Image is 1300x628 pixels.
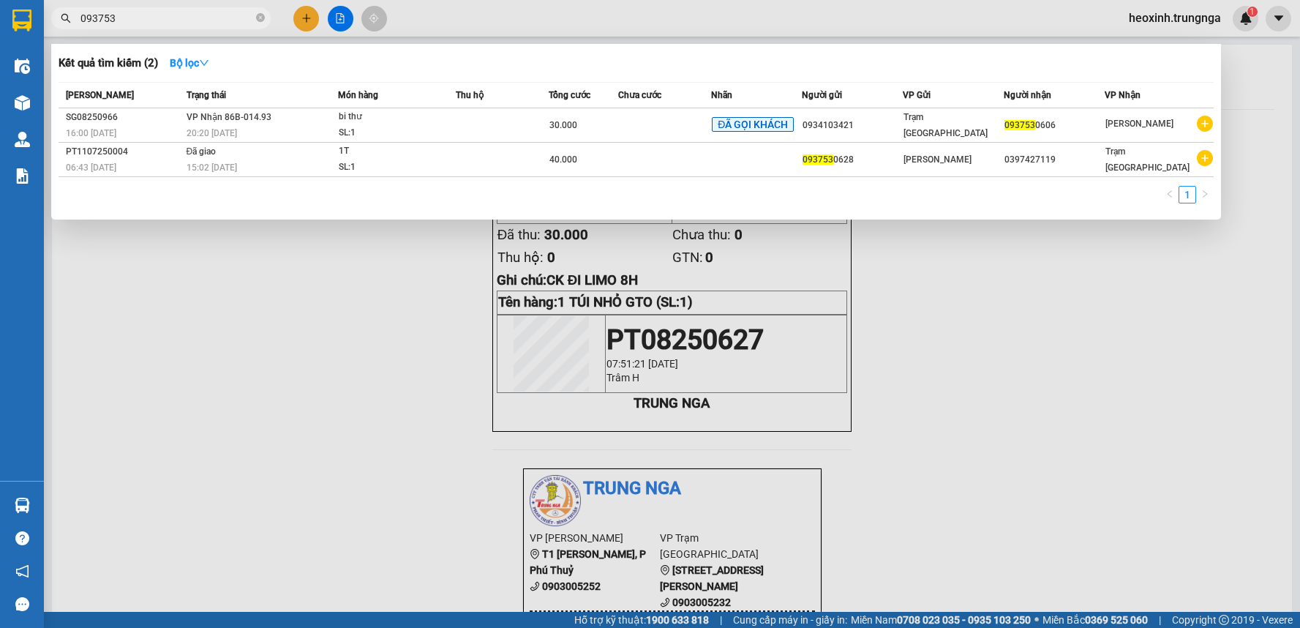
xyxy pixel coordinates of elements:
[1105,90,1141,100] span: VP Nhận
[187,112,271,122] span: VP Nhận 86B-014.93
[711,90,732,100] span: Nhãn
[187,128,237,138] span: 20:20 [DATE]
[15,59,30,74] img: warehouse-icon
[803,152,902,168] div: 0628
[903,90,931,100] span: VP Gửi
[1161,186,1179,203] button: left
[338,90,378,100] span: Món hàng
[15,531,29,545] span: question-circle
[66,110,182,125] div: SG08250966
[1004,152,1104,168] div: 0397427119
[618,90,661,100] span: Chưa cước
[187,146,217,157] span: Đã giao
[1196,186,1214,203] button: right
[80,10,253,26] input: Tìm tên, số ĐT hoặc mã đơn
[549,120,577,130] span: 30.000
[1179,187,1195,203] a: 1
[15,132,30,147] img: warehouse-icon
[802,90,842,100] span: Người gửi
[15,498,30,513] img: warehouse-icon
[339,143,448,160] div: 1T
[1004,118,1104,133] div: 0606
[903,112,988,138] span: Trạm [GEOGRAPHIC_DATA]
[803,154,833,165] span: 093753
[1105,119,1173,129] span: [PERSON_NAME]
[903,154,972,165] span: [PERSON_NAME]
[66,90,134,100] span: [PERSON_NAME]
[1161,186,1179,203] li: Previous Page
[1004,90,1051,100] span: Người nhận
[61,13,71,23] span: search
[339,109,448,125] div: bi thư
[1004,120,1035,130] span: 093753
[256,12,265,26] span: close-circle
[59,56,158,71] h3: Kết quả tìm kiếm ( 2 )
[187,90,226,100] span: Trạng thái
[66,128,116,138] span: 16:00 [DATE]
[199,58,209,68] span: down
[66,162,116,173] span: 06:43 [DATE]
[12,10,31,31] img: logo-vxr
[1165,190,1174,198] span: left
[158,51,221,75] button: Bộ lọcdown
[15,597,29,611] span: message
[1196,186,1214,203] li: Next Page
[15,168,30,184] img: solution-icon
[1197,150,1213,166] span: plus-circle
[549,90,590,100] span: Tổng cước
[170,57,209,69] strong: Bộ lọc
[456,90,484,100] span: Thu hộ
[803,118,902,133] div: 0934103421
[256,13,265,22] span: close-circle
[549,154,577,165] span: 40.000
[339,160,448,176] div: SL: 1
[15,95,30,111] img: warehouse-icon
[15,564,29,578] span: notification
[339,125,448,141] div: SL: 1
[712,117,794,132] span: ĐÃ GỌI KHÁCH
[1105,146,1190,173] span: Trạm [GEOGRAPHIC_DATA]
[66,144,182,160] div: PT1107250004
[1201,190,1209,198] span: right
[1197,116,1213,132] span: plus-circle
[1179,186,1196,203] li: 1
[187,162,237,173] span: 15:02 [DATE]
